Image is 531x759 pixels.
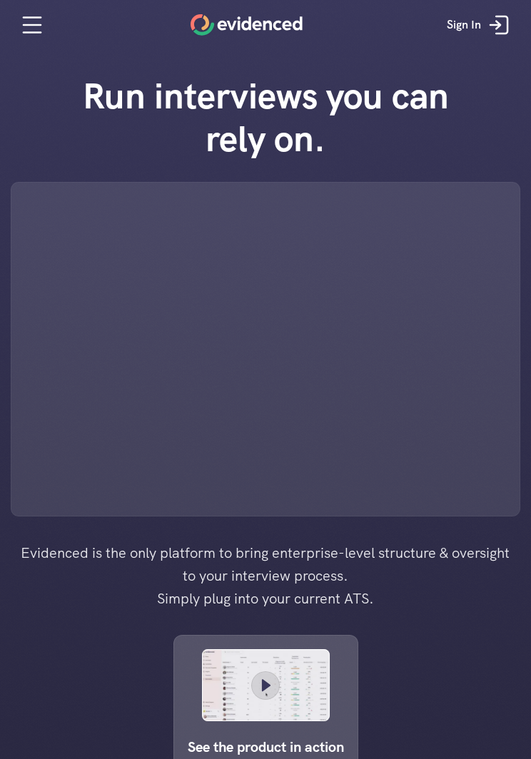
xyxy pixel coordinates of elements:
a: Sign In [436,4,524,46]
p: Sign In [447,16,481,34]
a: Home [191,14,303,36]
p: See the product in action [188,735,344,758]
h4: Evidenced is the only platform to bring enterprise-level structure & oversight to your interview ... [14,541,518,610]
h1: Run interviews you can rely on. [62,75,469,161]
